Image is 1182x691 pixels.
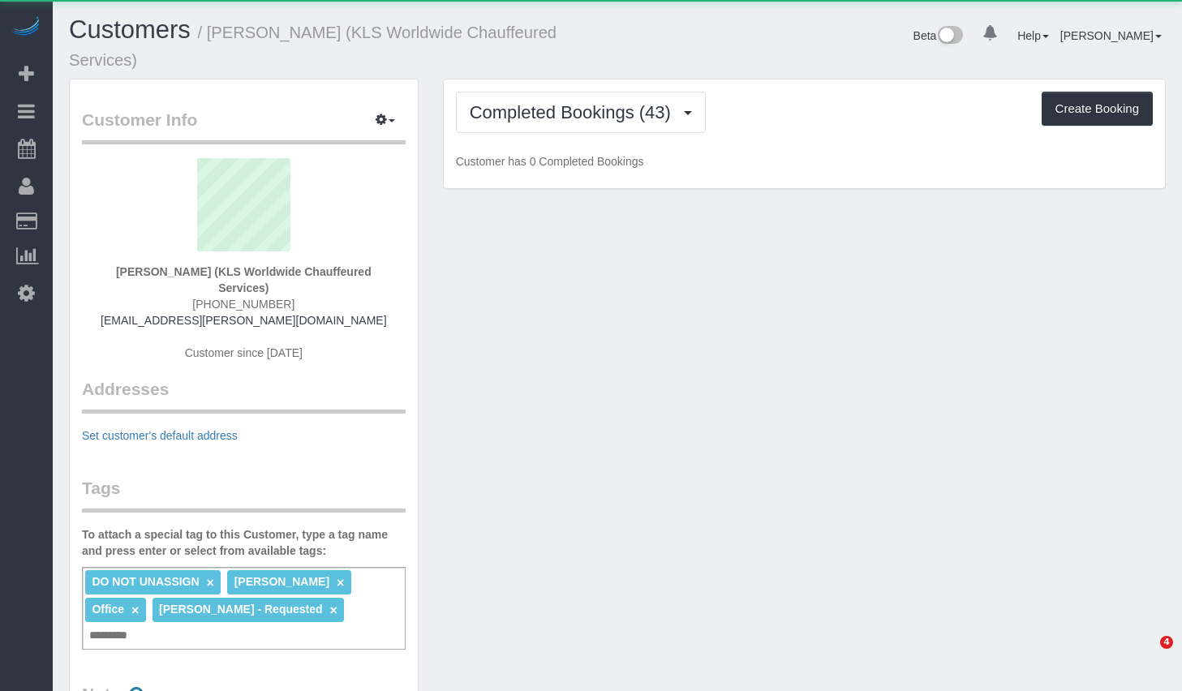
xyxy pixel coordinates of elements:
[101,314,386,327] a: [EMAIL_ADDRESS][PERSON_NAME][DOMAIN_NAME]
[329,603,337,617] a: ×
[92,603,124,616] span: Office
[69,15,191,44] a: Customers
[234,575,329,588] span: [PERSON_NAME]
[10,16,42,39] img: Automaid Logo
[159,603,322,616] span: [PERSON_NAME] - Requested
[82,476,406,513] legend: Tags
[470,102,679,122] span: Completed Bookings (43)
[82,526,406,559] label: To attach a special tag to this Customer, type a tag name and press enter or select from availabl...
[1060,29,1162,42] a: [PERSON_NAME]
[131,603,139,617] a: ×
[69,24,557,69] small: / [PERSON_NAME] (KLS Worldwide Chauffeured Services)
[1160,636,1173,649] span: 4
[1017,29,1049,42] a: Help
[116,265,372,294] strong: [PERSON_NAME] (KLS Worldwide Chauffeured Services)
[456,153,1153,170] p: Customer has 0 Completed Bookings
[207,576,214,590] a: ×
[913,29,964,42] a: Beta
[1127,636,1166,675] iframe: Intercom live chat
[1042,92,1153,126] button: Create Booking
[92,575,199,588] span: DO NOT UNASSIGN
[192,298,294,311] span: [PHONE_NUMBER]
[337,576,344,590] a: ×
[82,108,406,144] legend: Customer Info
[936,26,963,47] img: New interface
[82,429,238,442] a: Set customer's default address
[456,92,706,133] button: Completed Bookings (43)
[185,346,303,359] span: Customer since [DATE]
